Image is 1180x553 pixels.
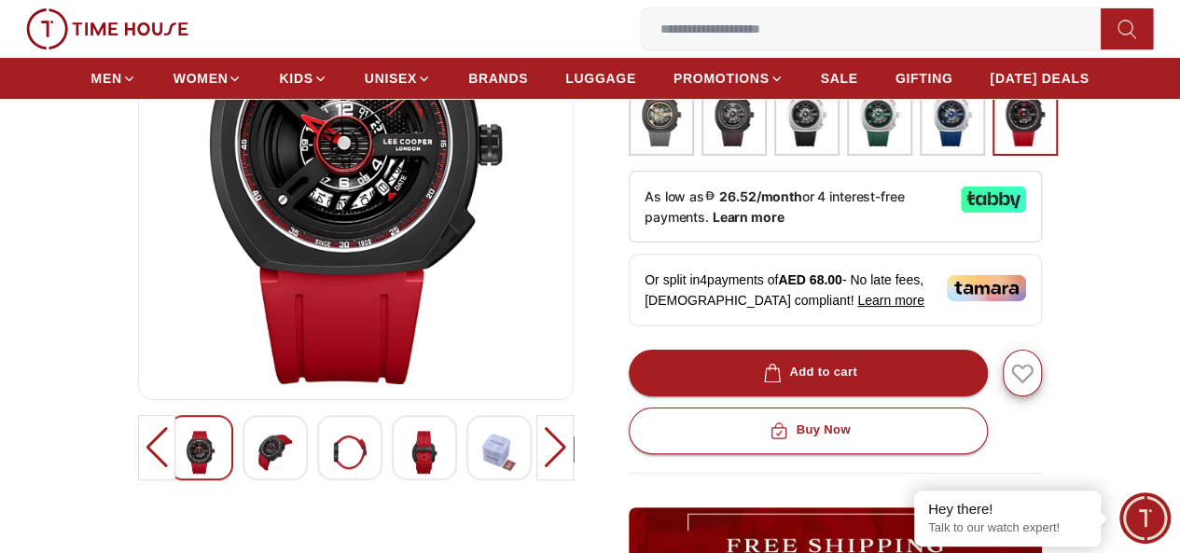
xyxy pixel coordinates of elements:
[895,69,953,88] span: GIFTING
[629,408,988,454] button: Buy Now
[947,275,1026,301] img: Tamara
[408,431,441,474] img: Lee Cooper Men's Analog Gold Dial Watch - LC08245.016
[365,62,431,95] a: UNISEX
[184,431,217,474] img: Lee Cooper Men's Analog Gold Dial Watch - LC08245.016
[1002,87,1048,146] img: ...
[711,87,757,146] img: ...
[895,62,953,95] a: GIFTING
[482,431,516,474] img: Lee Cooper Men's Analog Gold Dial Watch - LC08245.016
[990,62,1089,95] a: [DATE] DEALS
[174,69,229,88] span: WOMEN
[468,62,528,95] a: BRANDS
[174,62,243,95] a: WOMEN
[365,69,417,88] span: UNISEX
[91,69,122,88] span: MEN
[258,431,292,474] img: Lee Cooper Men's Analog Gold Dial Watch - LC08245.016
[629,350,988,396] button: Add to cart
[91,62,136,95] a: MEN
[673,62,784,95] a: PROMOTIONS
[759,362,857,383] div: Add to cart
[565,62,636,95] a: LUGGAGE
[673,69,770,88] span: PROMOTIONS
[333,431,367,474] img: Lee Cooper Men's Analog Gold Dial Watch - LC08245.016
[928,520,1087,536] p: Talk to our watch expert!
[928,500,1087,518] div: Hey there!
[929,87,976,146] img: ...
[990,69,1089,88] span: [DATE] DEALS
[1119,492,1171,544] div: Chat Widget
[856,87,903,146] img: ...
[821,69,858,88] span: SALE
[279,69,312,88] span: KIDS
[565,69,636,88] span: LUGGAGE
[26,8,188,49] img: ...
[638,87,685,146] img: ...
[821,62,858,95] a: SALE
[279,62,326,95] a: KIDS
[766,420,850,441] div: Buy Now
[778,272,841,287] span: AED 68.00
[468,69,528,88] span: BRANDS
[857,293,924,308] span: Learn more
[629,254,1042,326] div: Or split in 4 payments of - No late fees, [DEMOGRAPHIC_DATA] compliant!
[784,87,830,146] img: ...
